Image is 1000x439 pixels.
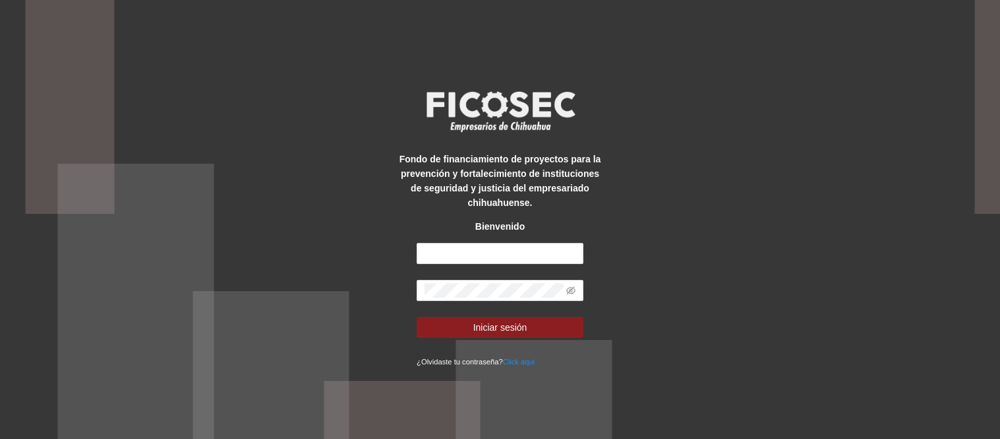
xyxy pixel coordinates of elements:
span: eye-invisible [566,286,575,295]
a: Click aqui [503,358,535,366]
button: Iniciar sesión [417,317,583,338]
strong: Bienvenido [475,221,525,232]
img: logo [418,87,583,136]
small: ¿Olvidaste tu contraseña? [417,358,535,366]
span: Iniciar sesión [473,320,527,335]
strong: Fondo de financiamiento de proyectos para la prevención y fortalecimiento de instituciones de seg... [399,154,601,208]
